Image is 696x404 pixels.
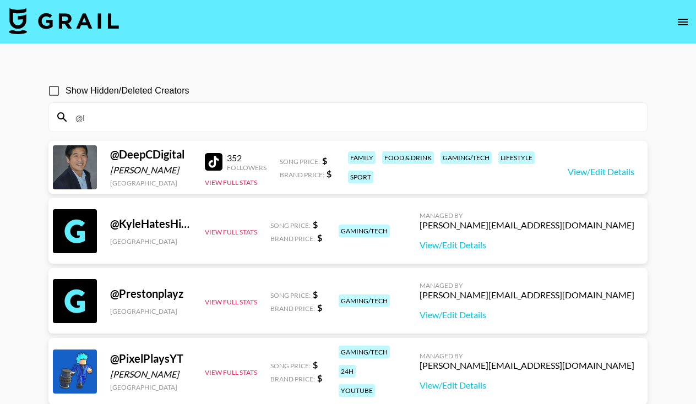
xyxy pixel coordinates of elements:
div: Managed By [420,281,634,290]
div: [PERSON_NAME][EMAIL_ADDRESS][DOMAIN_NAME] [420,220,634,231]
input: Search by User Name [69,108,640,126]
span: Song Price: [270,221,311,230]
div: @ KyleHatesHiking [110,217,192,231]
div: [GEOGRAPHIC_DATA] [110,383,192,391]
div: sport [348,171,373,183]
div: [PERSON_NAME] [110,165,192,176]
strong: $ [313,359,318,370]
strong: $ [327,168,331,179]
div: Followers [227,163,267,172]
a: View/Edit Details [568,166,634,177]
div: [PERSON_NAME][EMAIL_ADDRESS][DOMAIN_NAME] [420,360,634,371]
a: View/Edit Details [420,239,634,250]
strong: $ [313,289,318,299]
div: Managed By [420,352,634,360]
div: [PERSON_NAME] [110,369,192,380]
img: Grail Talent [9,8,119,34]
div: [GEOGRAPHIC_DATA] [110,179,192,187]
div: gaming/tech [441,151,492,164]
span: Brand Price: [270,375,315,383]
span: Brand Price: [280,171,324,179]
div: gaming/tech [339,225,390,237]
div: [PERSON_NAME][EMAIL_ADDRESS][DOMAIN_NAME] [420,290,634,301]
div: lifestyle [498,151,535,164]
button: open drawer [672,11,694,33]
strong: $ [317,232,322,243]
span: Brand Price: [270,304,315,313]
div: gaming/tech [339,346,390,358]
a: View/Edit Details [420,309,634,320]
div: Managed By [420,211,634,220]
strong: $ [313,219,318,230]
div: @ Prestonplayz [110,287,192,301]
div: gaming/tech [339,294,390,307]
span: Song Price: [280,157,320,166]
button: View Full Stats [205,298,257,306]
div: family [348,151,376,164]
button: View Full Stats [205,368,257,376]
div: youtube [339,384,375,397]
div: [GEOGRAPHIC_DATA] [110,307,192,315]
div: 24h [339,365,356,378]
span: Song Price: [270,362,311,370]
div: @ PixelPlaysYT [110,352,192,365]
button: View Full Stats [205,228,257,236]
button: View Full Stats [205,178,257,187]
strong: $ [317,373,322,383]
div: 352 [227,152,267,163]
div: @ DeepCDigital [110,148,192,161]
span: Brand Price: [270,234,315,243]
a: View/Edit Details [420,380,634,391]
strong: $ [317,302,322,313]
strong: $ [322,155,327,166]
div: [GEOGRAPHIC_DATA] [110,237,192,245]
span: Show Hidden/Deleted Creators [66,84,189,97]
div: food & drink [382,151,434,164]
span: Song Price: [270,291,311,299]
